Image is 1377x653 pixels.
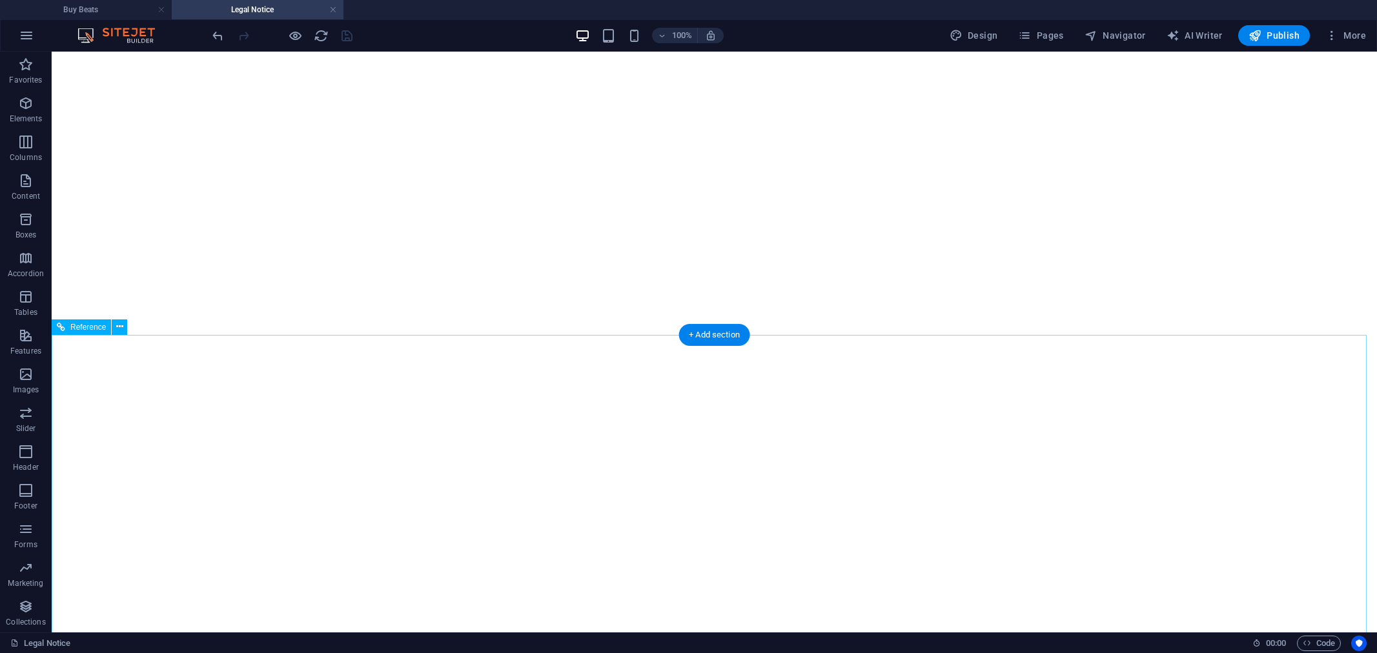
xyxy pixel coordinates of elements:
[1238,25,1310,46] button: Publish
[652,28,698,43] button: 100%
[1297,636,1341,651] button: Code
[1167,29,1223,42] span: AI Writer
[172,3,343,17] h4: Legal Notice
[10,636,70,651] a: Click to cancel selection. Double-click to open Pages
[14,539,37,550] p: Forms
[1161,25,1228,46] button: AI Writer
[1018,29,1063,42] span: Pages
[210,28,225,43] i: Undo: Change text (Ctrl+Z)
[8,578,43,588] p: Marketing
[14,501,37,511] p: Footer
[313,28,329,43] button: reload
[944,25,1003,46] div: Design (Ctrl+Alt+Y)
[13,462,39,472] p: Header
[10,114,43,124] p: Elements
[1079,25,1151,46] button: Navigator
[8,268,44,279] p: Accordion
[15,230,37,240] p: Boxes
[10,152,42,163] p: Columns
[705,30,717,41] i: On resize automatically adjust zoom level to fit chosen device.
[1266,636,1286,651] span: 00 00
[1252,636,1287,651] h6: Session time
[9,75,42,85] p: Favorites
[950,29,998,42] span: Design
[1085,29,1146,42] span: Navigator
[1320,25,1371,46] button: More
[1325,29,1366,42] span: More
[70,323,106,331] span: Reference
[944,25,1003,46] button: Design
[1013,25,1068,46] button: Pages
[671,28,692,43] h6: 100%
[14,307,37,317] p: Tables
[210,28,225,43] button: undo
[12,191,40,201] p: Content
[1351,636,1367,651] button: Usercentrics
[6,617,45,627] p: Collections
[13,385,39,395] p: Images
[1275,638,1277,648] span: :
[678,324,750,346] div: + Add section
[1303,636,1335,651] span: Code
[74,28,171,43] img: Editor Logo
[1249,29,1300,42] span: Publish
[16,423,36,434] p: Slider
[10,346,41,356] p: Features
